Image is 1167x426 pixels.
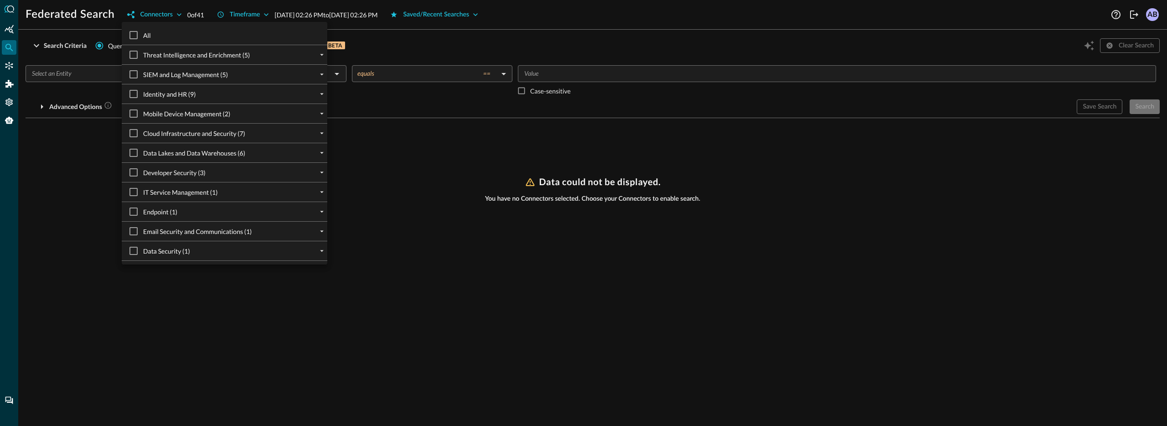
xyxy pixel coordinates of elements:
span: All [143,31,151,40]
button: expand [316,88,327,99]
button: expand [316,206,327,217]
button: expand [316,226,327,237]
button: expand [316,108,327,119]
span: Developer Security (3) [143,168,206,177]
span: IT Service Management (1) [143,187,217,197]
span: Email Security and Communications (1) [143,227,252,236]
button: expand [316,187,327,197]
button: expand [316,69,327,80]
span: Identity and HR (9) [143,89,196,99]
span: SIEM and Log Management (5) [143,70,228,79]
span: Threat Intelligence and Enrichment (5) [143,50,250,60]
button: expand [316,49,327,60]
span: Endpoint (1) [143,207,177,217]
span: Mobile Device Management (2) [143,109,230,119]
button: expand [316,167,327,178]
button: expand [316,128,327,139]
span: Cloud Infrastructure and Security (7) [143,129,245,138]
button: expand [316,245,327,256]
button: expand [316,147,327,158]
span: Data Security (1) [143,246,190,256]
span: Data Lakes and Data Warehouses (6) [143,148,245,158]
